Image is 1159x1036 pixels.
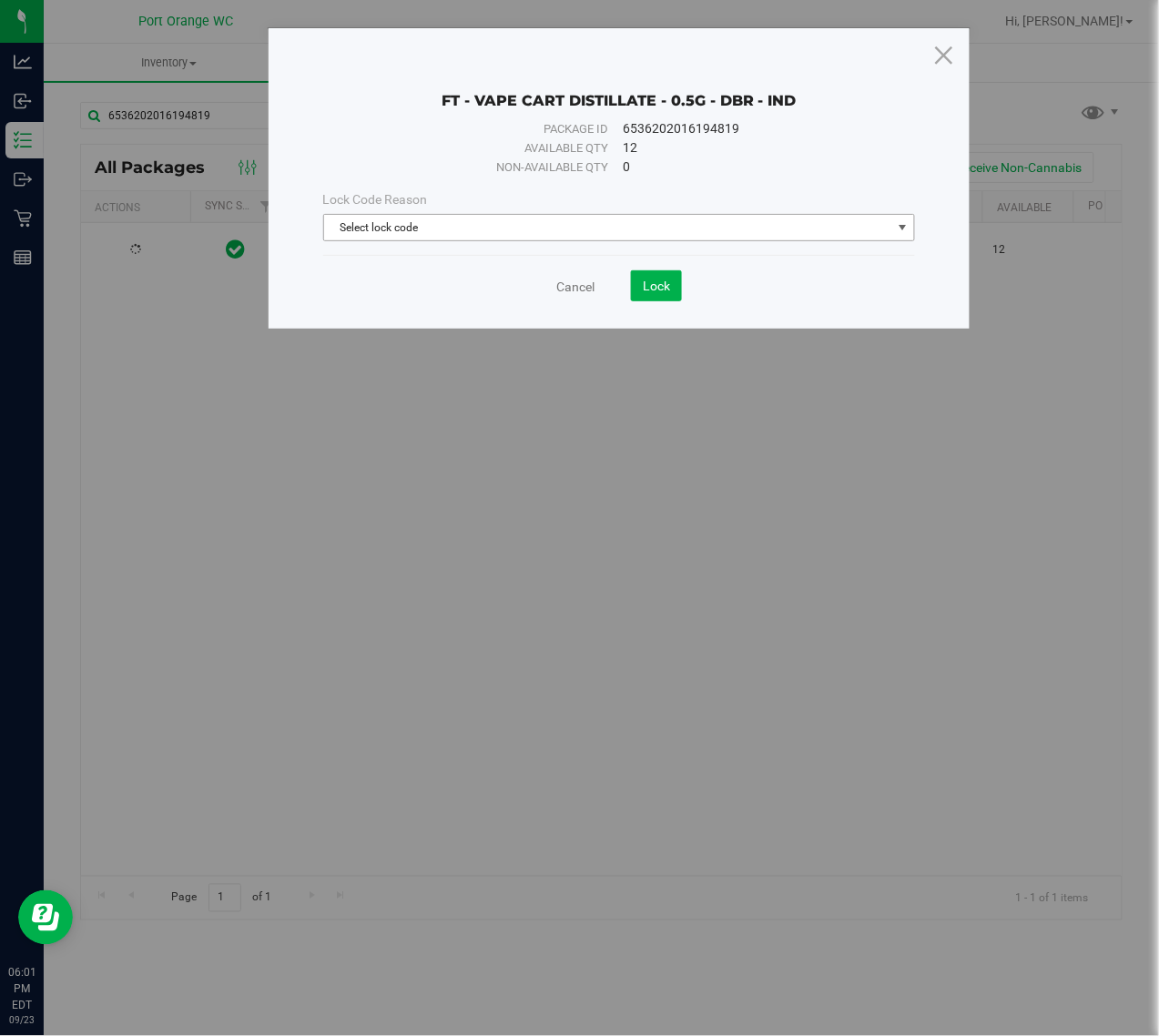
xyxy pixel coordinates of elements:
a: Cancel [556,278,595,296]
div: Package ID [348,120,608,138]
div: FT - VAPE CART DISTILLATE - 0.5G - DBR - IND [323,65,916,110]
div: Available qty [348,139,608,157]
iframe: Resource center [18,890,73,945]
button: Lock [631,270,682,301]
span: select [891,215,914,240]
div: 6536202016194819 [624,119,890,138]
span: Lock [643,279,670,293]
div: 0 [624,157,890,177]
div: 12 [624,138,890,157]
span: Lock Code Reason [323,192,428,207]
span: Select lock code [324,215,892,240]
div: Non-available qty [348,158,608,177]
